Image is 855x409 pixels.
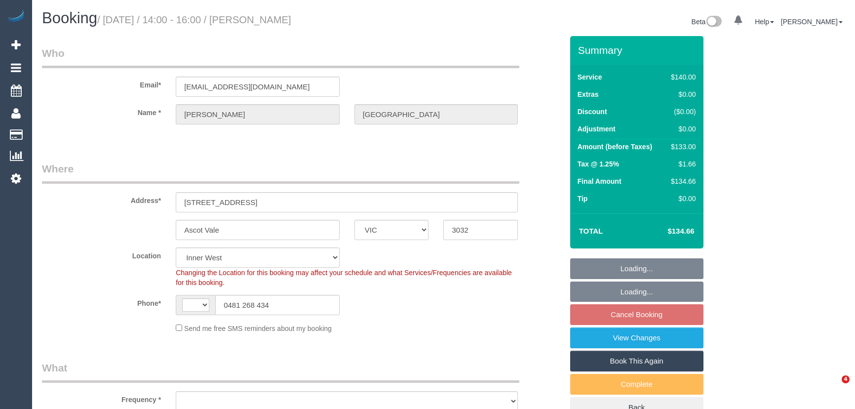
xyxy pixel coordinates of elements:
[755,18,774,26] a: Help
[443,220,518,240] input: Post Code*
[578,72,602,82] label: Service
[578,107,607,117] label: Discount
[97,14,291,25] small: / [DATE] / 14:00 - 16:00 / [PERSON_NAME]
[35,192,168,205] label: Address*
[578,159,619,169] label: Tax @ 1.25%
[35,77,168,90] label: Email*
[35,247,168,261] label: Location
[578,44,699,56] h3: Summary
[176,104,340,124] input: First Name*
[821,375,845,399] iframe: Intercom live chat
[667,142,696,152] div: $133.00
[781,18,843,26] a: [PERSON_NAME]
[667,194,696,204] div: $0.00
[667,159,696,169] div: $1.66
[42,9,97,27] span: Booking
[42,361,519,383] legend: What
[354,104,518,124] input: Last Name*
[667,89,696,99] div: $0.00
[570,327,703,348] a: View Changes
[35,295,168,308] label: Phone*
[578,89,599,99] label: Extras
[184,325,332,332] span: Send me free SMS reminders about my booking
[667,176,696,186] div: $134.66
[578,124,616,134] label: Adjustment
[215,295,340,315] input: Phone*
[667,72,696,82] div: $140.00
[35,104,168,118] label: Name *
[692,18,722,26] a: Beta
[705,16,722,29] img: New interface
[578,142,652,152] label: Amount (before Taxes)
[667,124,696,134] div: $0.00
[176,269,512,286] span: Changing the Location for this booking may affect your schedule and what Services/Frequencies are...
[35,391,168,405] label: Frequency *
[176,220,340,240] input: Suburb*
[842,375,850,383] span: 4
[6,10,26,24] img: Automaid Logo
[579,227,603,235] strong: Total
[176,77,340,97] input: Email*
[667,107,696,117] div: ($0.00)
[42,162,519,184] legend: Where
[42,46,519,68] legend: Who
[638,227,694,236] h4: $134.66
[578,194,588,204] label: Tip
[570,351,703,371] a: Book This Again
[578,176,622,186] label: Final Amount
